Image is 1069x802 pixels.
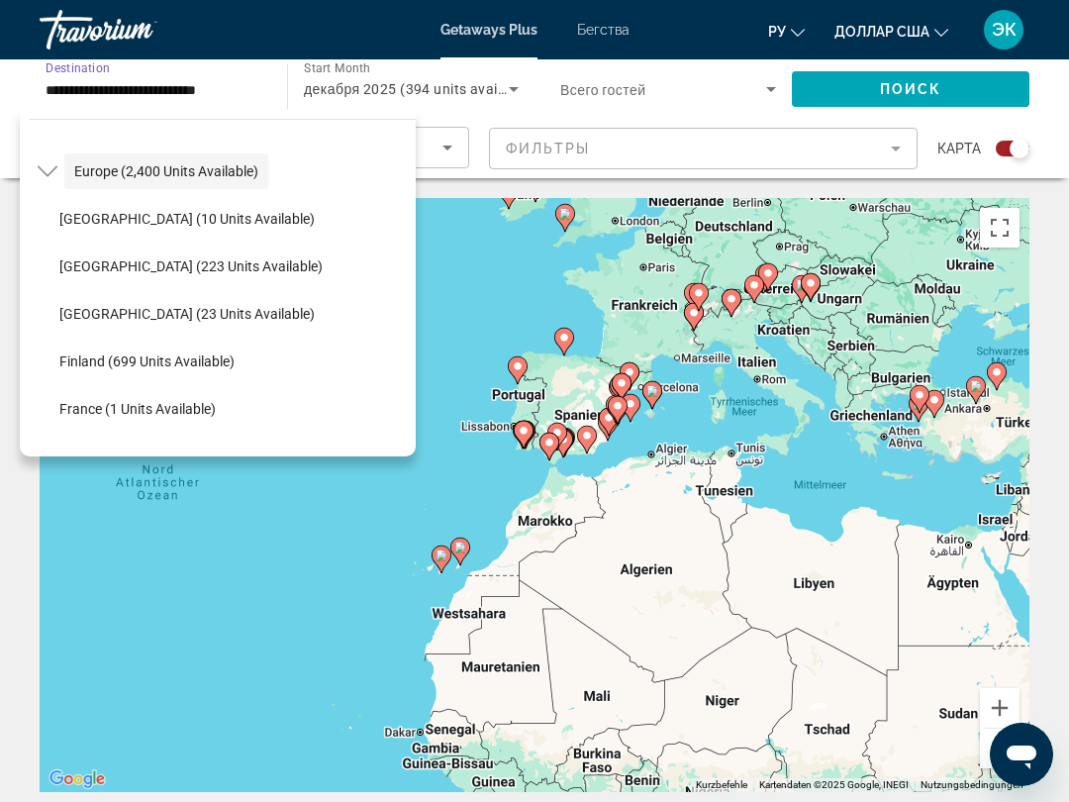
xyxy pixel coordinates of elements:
font: ЭК [992,19,1017,40]
button: Изменить валюту [834,17,948,46]
button: France (1 units available) [49,391,416,427]
font: ру [768,24,786,40]
font: доллар США [834,24,929,40]
button: Меню пользователя [978,9,1029,50]
a: Nutzungsbedingungen (wird in neuem Tab geöffnet) [921,779,1023,790]
a: Dieses Gebiet in Google Maps öffnen (in neuem Fenster) [45,766,110,792]
span: Поиск [880,81,942,97]
span: Europe (2,400 units available) [74,163,258,179]
button: Kurzbefehle [696,778,747,792]
button: Изменить язык [768,17,805,46]
span: Finland (699 units available) [59,353,235,369]
button: Vollbildansicht ein/aus [980,208,1020,248]
button: [GEOGRAPHIC_DATA] (5 units available) [49,439,416,474]
button: [GEOGRAPHIC_DATA] (223 units available) [49,249,416,284]
a: Getaways Plus [440,22,537,38]
span: France (1 units available) [59,401,216,417]
iframe: Schaltfläche zum Öffnen des Messaging-Fensters [990,723,1053,786]
button: [GEOGRAPHIC_DATA] (23 units available) [49,296,416,332]
button: [GEOGRAPHIC_DATA] (840 units available) [64,106,347,142]
button: Поиск [792,71,1029,107]
button: Finland (699 units available) [49,344,416,379]
button: Vergrößern [980,688,1020,728]
span: [GEOGRAPHIC_DATA] (10 units available) [59,211,315,227]
a: Бегства [577,22,630,38]
span: [GEOGRAPHIC_DATA] (23 units available) [59,306,315,322]
mat-select: Sort by [56,136,452,159]
span: Всего гостей [560,82,645,98]
a: Травориум [40,4,238,55]
button: Europe (2,400 units available) [64,153,268,189]
button: Filter [489,127,919,170]
button: [GEOGRAPHIC_DATA] (10 units available) [49,201,416,237]
button: Toggle Caribbean & Atlantic Islands (840 units available) [30,107,64,142]
span: Kartendaten ©2025 Google, INEGI [759,779,909,790]
span: [GEOGRAPHIC_DATA] (223 units available) [59,258,323,274]
span: декабря 2025 (394 units available) [304,81,534,97]
span: карта [937,135,981,162]
button: Toggle Europe (2,400 units available) [30,154,64,189]
span: Destination [46,60,110,74]
img: Google [45,766,110,792]
span: Start Month [304,61,370,75]
button: Verkleinern [980,729,1020,768]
